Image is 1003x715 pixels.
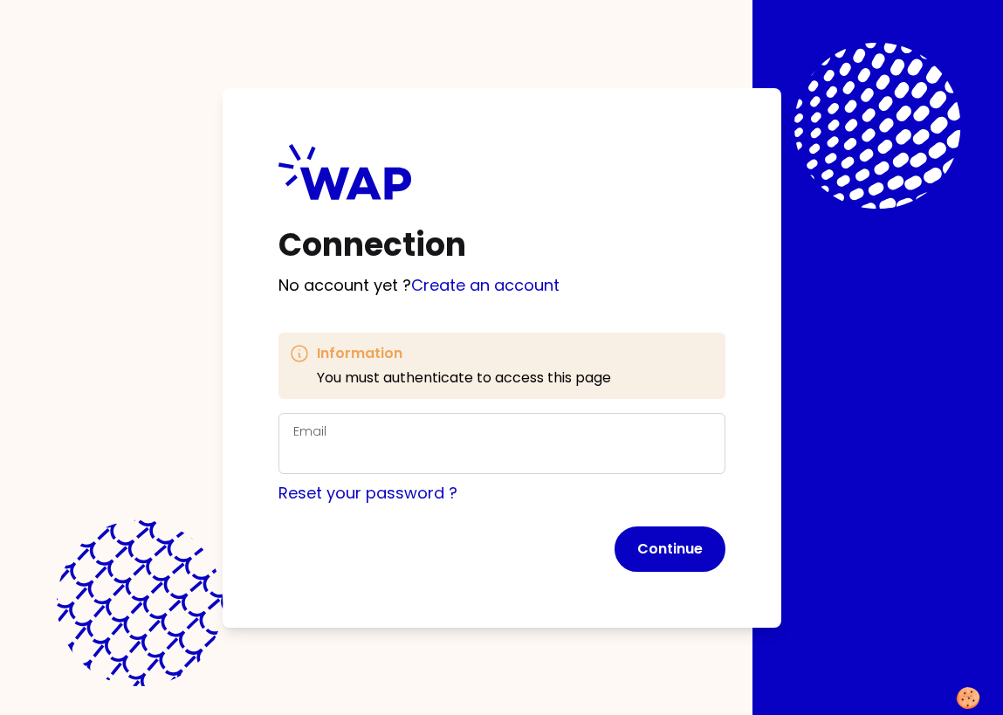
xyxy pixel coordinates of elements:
[317,343,611,364] h3: Information
[278,482,457,504] a: Reset your password ?
[411,274,560,296] a: Create an account
[278,228,725,263] h1: Connection
[317,368,611,388] p: You must authenticate to access this page
[278,273,725,298] p: No account yet ?
[615,526,725,572] button: Continue
[293,423,326,440] label: Email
